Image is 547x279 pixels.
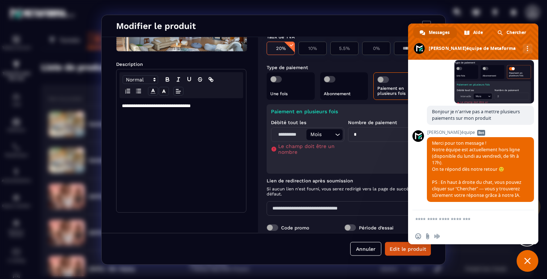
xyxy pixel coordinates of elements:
span: Message audio [434,233,440,239]
textarea: Entrez votre message... [415,216,515,223]
label: Nombre de paiement [348,119,397,125]
p: 0% [366,45,386,51]
p: Abonnement [324,91,365,96]
label: Taux de TVA [267,34,295,39]
span: Bonjour je n'arrive pas a mettre plusieurs paiements sur mon produit [432,109,520,121]
button: Edit le produit [385,242,431,255]
label: Description [116,61,143,67]
div: Messages [413,27,457,38]
input: Search for option [323,130,333,138]
p: Une fois [270,91,311,96]
label: Lien de redirection après soumission [267,178,422,183]
span: Insérer un emoji [415,233,421,239]
label: Période d’essai [359,225,394,230]
span: [PERSON_NAME]équipe [427,130,534,135]
span: Le champ doit être un nombre [278,143,341,155]
span: Bot [477,130,485,136]
h4: Modifier le produit [116,21,196,31]
div: Fermer le chat [517,250,538,272]
div: Aide [458,27,490,38]
p: 20% [271,45,291,51]
label: Débité tout les [271,119,306,125]
p: Paiement en plusieurs fois [271,108,418,114]
p: Paiement en plusieurs fois [377,85,418,96]
button: Annuler [350,242,381,255]
span: Aide [473,27,483,38]
label: Code promo [281,225,309,230]
label: Type de paiement [267,64,308,70]
span: Merci pour ton message ! Notre équipe est actuellement hors ligne (disponible du lundi au vendred... [432,140,521,198]
p: 10% [302,45,323,51]
span: Mois [309,130,323,138]
span: Messages [429,27,450,38]
div: Search for option [306,129,343,140]
div: Autres canaux [523,44,533,54]
span: Envoyer un fichier [425,233,431,239]
div: Chercher [491,27,533,38]
span: Chercher [506,27,526,38]
p: 5.5% [334,45,355,51]
span: Si aucun lien n'est fourni, vous serez redirigé vers la page de succès par défaut. [267,186,422,196]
